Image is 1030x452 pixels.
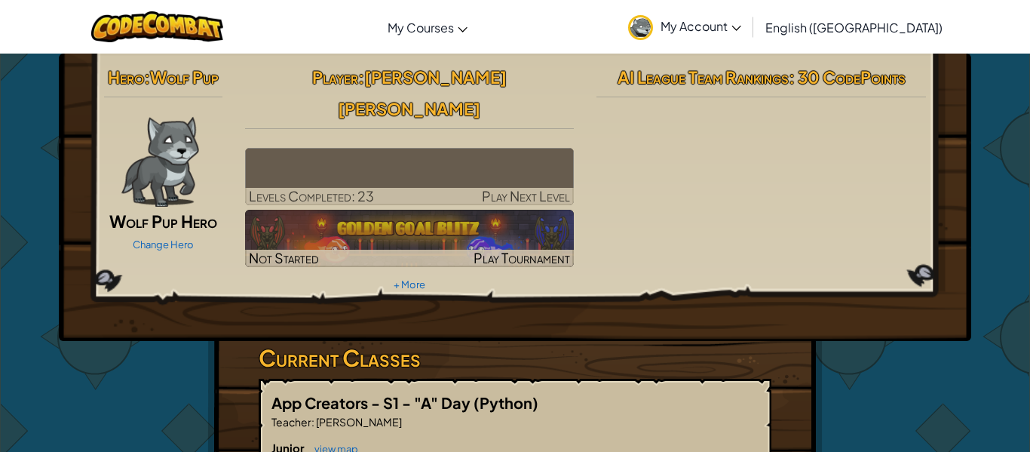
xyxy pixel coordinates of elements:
[150,66,219,88] span: Wolf Pup
[661,18,741,34] span: My Account
[338,66,507,119] span: [PERSON_NAME] [PERSON_NAME]
[259,341,771,375] h3: Current Classes
[314,415,402,429] span: [PERSON_NAME]
[91,11,223,42] img: CodeCombat logo
[621,3,749,51] a: My Account
[789,66,906,88] span: : 30 CodePoints
[380,7,475,48] a: My Courses
[474,393,538,412] span: (Python)
[765,20,943,35] span: English ([GEOGRAPHIC_DATA])
[144,66,150,88] span: :
[271,415,311,429] span: Teacher
[312,66,358,88] span: Player
[394,278,425,291] a: + More
[271,393,474,412] span: App Creators - S1 - "A" Day
[758,7,950,48] a: English ([GEOGRAPHIC_DATA])
[388,20,454,35] span: My Courses
[474,249,570,266] span: Play Tournament
[482,187,570,204] span: Play Next Level
[311,415,314,429] span: :
[618,66,789,88] span: AI League Team Rankings
[108,66,144,88] span: Hero
[249,249,319,266] span: Not Started
[245,210,575,267] a: Not StartedPlay Tournament
[109,211,217,232] span: Wolf Pup Hero
[133,238,194,251] a: Change Hero
[358,66,364,88] span: :
[245,148,575,205] a: Play Next Level
[628,15,653,40] img: avatar
[249,187,374,204] span: Levels Completed: 23
[121,116,199,207] img: wolf-pup-paper-doll.png
[245,210,575,267] img: Golden Goal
